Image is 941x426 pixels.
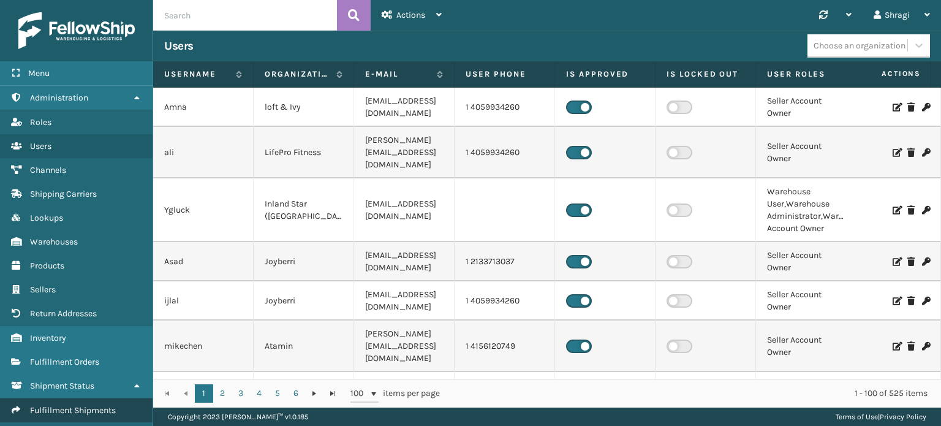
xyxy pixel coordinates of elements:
[836,408,926,426] div: |
[756,281,856,321] td: Seller Account Owner
[30,381,94,391] span: Shipment Status
[455,281,555,321] td: 1 4059934260
[907,257,915,266] i: Delete
[323,384,342,403] a: Go to the last page
[168,408,309,426] p: Copyright 2023 [PERSON_NAME]™ v 1.0.185
[153,127,254,178] td: ali
[30,117,51,127] span: Roles
[254,178,354,242] td: Inland Star ([GEOGRAPHIC_DATA])
[250,384,268,403] a: 4
[455,321,555,372] td: 1 4156120749
[893,103,900,112] i: Edit
[922,342,929,351] i: Change Password
[30,93,88,103] span: Administration
[164,69,230,80] label: Username
[907,206,915,215] i: Delete
[254,242,354,281] td: Joyberri
[30,237,78,247] span: Warehouses
[354,281,455,321] td: [EMAIL_ADDRESS][DOMAIN_NAME]
[265,69,330,80] label: Organization
[305,384,323,403] a: Go to the next page
[153,321,254,372] td: mikechen
[30,284,56,295] span: Sellers
[756,242,856,281] td: Seller Account Owner
[30,261,64,271] span: Products
[30,165,66,175] span: Channels
[30,308,97,319] span: Return Addresses
[922,297,929,305] i: Change Password
[880,413,926,421] a: Privacy Policy
[455,372,555,424] td: 1 3232876943
[354,88,455,127] td: [EMAIL_ADDRESS][DOMAIN_NAME]
[268,384,287,403] a: 5
[195,384,213,403] a: 1
[767,69,845,80] label: User Roles
[328,389,338,398] span: Go to the last page
[213,384,232,403] a: 2
[455,88,555,127] td: 1 4059934260
[566,69,644,80] label: Is Approved
[893,297,900,305] i: Edit
[354,127,455,178] td: [PERSON_NAME][EMAIL_ADDRESS][DOMAIN_NAME]
[254,127,354,178] td: LifePro Fitness
[756,321,856,372] td: Seller Account Owner
[907,297,915,305] i: Delete
[756,88,856,127] td: Seller Account Owner
[756,372,856,424] td: Warehouse Administrator,Warehouse Account Owner
[907,148,915,157] i: Delete
[667,69,744,80] label: Is Locked Out
[922,257,929,266] i: Change Password
[814,39,905,52] div: Choose an organization
[30,141,51,151] span: Users
[232,384,250,403] a: 3
[466,69,543,80] label: User phone
[30,357,99,367] span: Fulfillment Orders
[922,103,929,112] i: Change Password
[843,64,928,84] span: Actions
[153,242,254,281] td: Asad
[153,88,254,127] td: Amna
[153,178,254,242] td: Ygluck
[354,242,455,281] td: [EMAIL_ADDRESS][DOMAIN_NAME]
[354,321,455,372] td: [PERSON_NAME][EMAIL_ADDRESS][DOMAIN_NAME]
[254,321,354,372] td: Atamin
[455,242,555,281] td: 1 2133713037
[254,281,354,321] td: Joyberri
[893,206,900,215] i: Edit
[350,387,369,400] span: 100
[457,387,928,400] div: 1 - 100 of 525 items
[354,178,455,242] td: [EMAIL_ADDRESS][DOMAIN_NAME]
[354,372,455,424] td: [PERSON_NAME][EMAIL_ADDRESS][DOMAIN_NAME]
[922,206,929,215] i: Change Password
[30,405,116,416] span: Fulfillment Shipments
[756,127,856,178] td: Seller Account Owner
[254,88,354,127] td: loft & Ivy
[893,148,900,157] i: Edit
[28,68,50,78] span: Menu
[153,372,254,424] td: [PERSON_NAME]
[164,39,194,53] h3: Users
[893,257,900,266] i: Edit
[287,384,305,403] a: 6
[922,148,929,157] i: Change Password
[30,213,63,223] span: Lookups
[254,372,354,424] td: [PERSON_NAME] (Ironlink Logistics)
[396,10,425,20] span: Actions
[30,189,97,199] span: Shipping Carriers
[365,69,431,80] label: E-mail
[30,333,66,343] span: Inventory
[309,389,319,398] span: Go to the next page
[907,103,915,112] i: Delete
[893,342,900,351] i: Edit
[153,281,254,321] td: ijlal
[907,342,915,351] i: Delete
[455,127,555,178] td: 1 4059934260
[836,413,878,421] a: Terms of Use
[18,12,135,49] img: logo
[756,178,856,242] td: Warehouse User,Warehouse Administrator,Warehouse Account Owner
[350,384,440,403] span: items per page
